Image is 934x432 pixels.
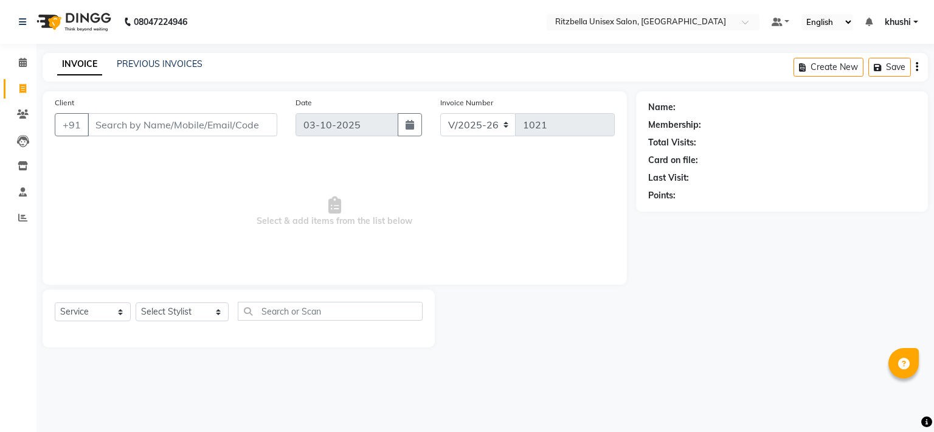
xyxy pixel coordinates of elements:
[57,54,102,75] a: INVOICE
[648,101,676,114] div: Name:
[296,97,312,108] label: Date
[55,151,615,273] span: Select & add items from the list below
[134,5,187,39] b: 08047224946
[648,119,701,131] div: Membership:
[117,58,202,69] a: PREVIOUS INVOICES
[868,58,911,77] button: Save
[885,16,911,29] span: khushi
[440,97,493,108] label: Invoice Number
[648,172,689,184] div: Last Visit:
[648,136,696,149] div: Total Visits:
[88,113,277,136] input: Search by Name/Mobile/Email/Code
[648,154,698,167] div: Card on file:
[648,189,676,202] div: Points:
[55,113,89,136] button: +91
[55,97,74,108] label: Client
[31,5,114,39] img: logo
[794,58,863,77] button: Create New
[238,302,423,321] input: Search or Scan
